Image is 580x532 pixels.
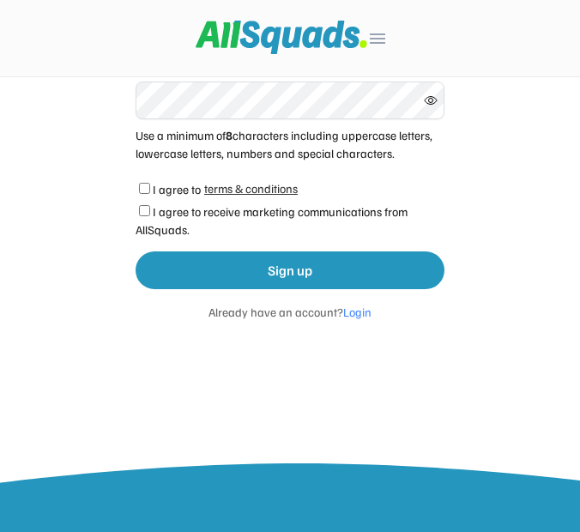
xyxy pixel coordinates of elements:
[196,21,367,53] img: Squad%20Logo.svg
[136,126,444,162] div: Use a minimum of characters including uppercase letters, lowercase letters, numbers and special c...
[136,251,444,289] button: Sign up
[136,303,444,321] div: Already have an account?
[153,182,201,196] label: I agree to
[367,28,388,49] button: menu
[343,305,372,319] font: Login
[226,128,233,142] strong: 8
[201,176,301,197] a: terms & conditions
[136,204,408,237] label: I agree to receive marketing communications from AllSquads.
